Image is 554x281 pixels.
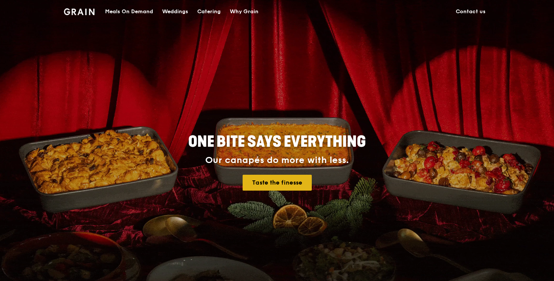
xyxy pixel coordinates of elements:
[243,175,312,191] a: Taste the finesse
[158,0,193,23] a: Weddings
[188,133,366,151] span: ONE BITE SAYS EVERYTHING
[162,0,188,23] div: Weddings
[225,0,263,23] a: Why Grain
[451,0,490,23] a: Contact us
[193,0,225,23] a: Catering
[230,0,258,23] div: Why Grain
[105,0,153,23] div: Meals On Demand
[64,8,94,15] img: Grain
[141,155,413,166] div: Our canapés do more with less.
[197,0,221,23] div: Catering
